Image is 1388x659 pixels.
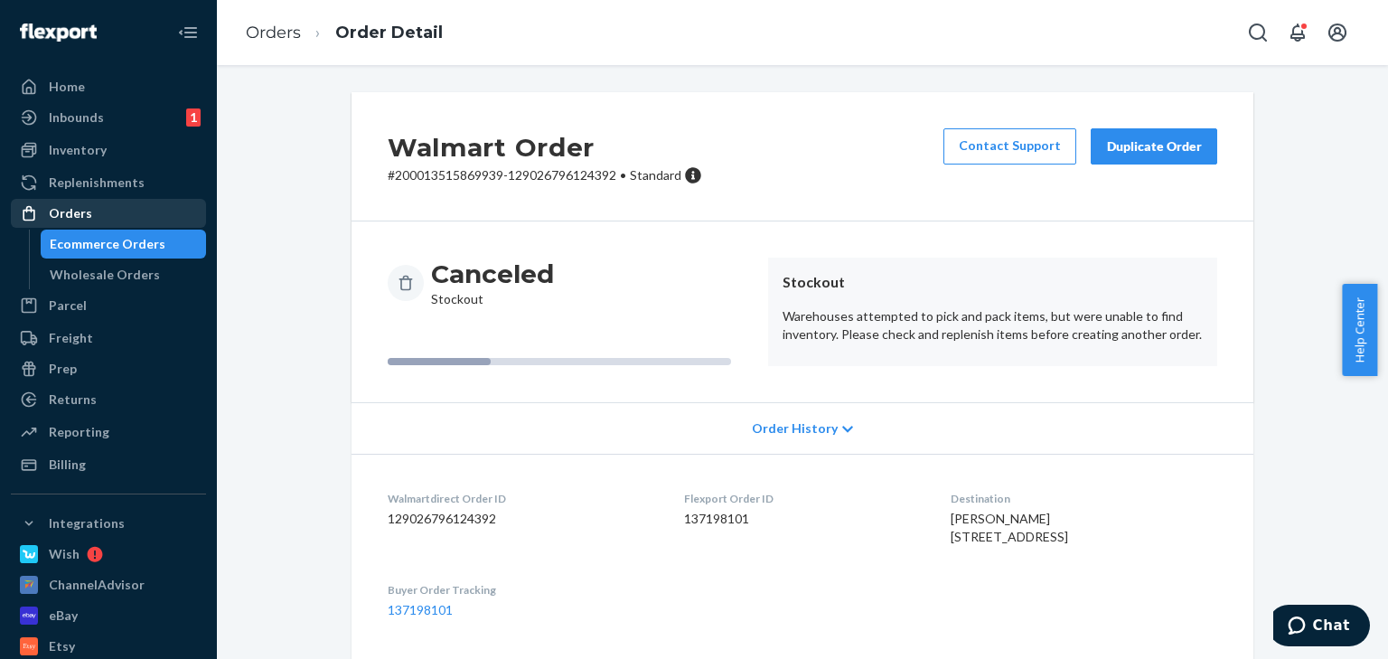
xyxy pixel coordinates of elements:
[1240,14,1276,51] button: Open Search Box
[783,272,1203,293] header: Stockout
[684,510,923,528] dd: 137198101
[752,419,838,438] span: Order History
[684,491,923,506] dt: Flexport Order ID
[1280,14,1316,51] button: Open notifications
[11,354,206,383] a: Prep
[20,24,97,42] img: Flexport logo
[231,6,457,60] ol: breadcrumbs
[11,509,206,538] button: Integrations
[11,570,206,599] a: ChannelAdvisor
[1273,605,1370,650] iframe: Opens a widget where you can chat to one of our agents
[431,258,554,290] h3: Canceled
[49,360,77,378] div: Prep
[49,456,86,474] div: Billing
[335,23,443,42] a: Order Detail
[49,329,93,347] div: Freight
[783,307,1203,344] p: Warehouses attempted to pick and pack items, but were unable to find inventory. Please check and ...
[49,204,92,222] div: Orders
[49,423,109,441] div: Reporting
[170,14,206,51] button: Close Navigation
[49,297,87,315] div: Parcel
[11,168,206,197] a: Replenishments
[388,510,655,528] dd: 129026796124392
[49,108,104,127] div: Inbounds
[951,511,1068,544] span: [PERSON_NAME] [STREET_ADDRESS]
[431,258,554,308] div: Stockout
[388,602,453,617] a: 137198101
[630,167,681,183] span: Standard
[11,324,206,353] a: Freight
[388,491,655,506] dt: Walmartdirect Order ID
[41,230,207,259] a: Ecommerce Orders
[1342,284,1377,376] button: Help Center
[49,607,78,625] div: eBay
[1106,137,1202,155] div: Duplicate Order
[11,601,206,630] a: eBay
[50,266,160,284] div: Wholesale Orders
[41,260,207,289] a: Wholesale Orders
[943,128,1076,165] a: Contact Support
[388,166,702,184] p: # 200013515869939-129026796124392
[49,576,145,594] div: ChannelAdvisor
[49,545,80,563] div: Wish
[50,235,165,253] div: Ecommerce Orders
[951,491,1217,506] dt: Destination
[620,167,626,183] span: •
[186,108,201,127] div: 1
[11,385,206,414] a: Returns
[388,582,655,598] dt: Buyer Order Tracking
[11,136,206,165] a: Inventory
[388,128,702,166] h2: Walmart Order
[11,103,206,132] a: Inbounds1
[11,199,206,228] a: Orders
[1319,14,1355,51] button: Open account menu
[49,78,85,96] div: Home
[11,450,206,479] a: Billing
[49,514,125,532] div: Integrations
[49,141,107,159] div: Inventory
[49,174,145,192] div: Replenishments
[49,391,97,409] div: Returns
[49,637,75,655] div: Etsy
[11,418,206,447] a: Reporting
[246,23,301,42] a: Orders
[11,291,206,320] a: Parcel
[11,72,206,101] a: Home
[11,540,206,569] a: Wish
[1091,128,1217,165] button: Duplicate Order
